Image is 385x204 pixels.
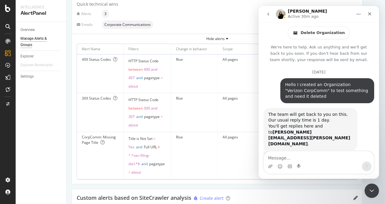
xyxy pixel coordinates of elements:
[82,96,119,101] div: 3XX Status Codes
[72,36,362,41] div: Hide alerts
[128,58,159,63] span: HTTP Status Code
[20,27,35,33] div: Overview
[176,134,213,140] div: Rise
[128,67,143,72] span: between
[20,73,62,80] a: Settings
[223,96,259,101] div: All pages
[158,144,160,150] span: ≠
[72,34,362,44] button: Hide alerts
[20,53,34,60] div: Explorer
[191,195,223,202] button: Create alert
[20,36,57,48] div: Manage Alerts & Groups
[353,196,358,200] div: pencil
[77,22,100,27] div: Emails
[82,57,119,62] div: 4XX Status Codes
[102,10,109,18] div: neutral label
[223,134,259,140] div: All pages
[20,62,59,68] a: Explorer Bookmarks
[171,44,218,54] th: Change in behavior
[136,114,143,119] span: and
[128,67,157,80] span: 400 and 407
[104,12,106,16] span: 3
[176,96,213,101] div: Rise
[128,97,159,102] span: HTTP Status Code
[153,136,156,141] span: =
[218,44,264,54] th: Scope
[128,153,150,166] span: ^.*sec-filing-xbrl.*$
[259,6,379,179] iframe: Intercom live chat
[128,106,143,111] span: between
[20,53,62,60] a: Explorer
[20,27,62,33] a: Overview
[161,114,163,119] span: =
[136,75,143,80] span: and
[141,161,148,166] span: and
[128,84,138,89] span: about
[77,1,358,7] div: Quick technical wins
[82,134,119,145] div: CorpComm: Missing Page Title
[104,23,151,26] span: Corporate Communications
[131,170,141,175] span: about
[77,194,191,201] span: Custom alerts based on SiteCrawler analysis
[128,144,134,150] span: Yes
[20,36,62,48] a: Manage Alerts & Groups
[144,114,160,119] span: pagetype
[149,161,165,166] span: pagetype
[128,106,157,119] span: 300 and 307
[161,75,163,80] span: =
[77,11,100,16] div: Alerts
[128,136,152,141] span: Title is Not Set
[128,122,138,128] span: about
[20,73,34,80] div: Settings
[200,195,223,201] div: Create alert
[128,170,131,175] span: =
[20,5,62,10] div: Intelligence
[20,10,62,17] div: AlertPanel
[144,75,160,80] span: pagetype
[102,20,153,29] div: neutral label
[124,44,171,54] th: Filters
[223,57,259,62] div: All pages
[20,62,53,68] div: Explorer Bookmarks
[77,44,124,54] th: Alert Name
[144,144,157,150] span: Full URL
[176,57,213,62] div: Rise
[365,184,379,198] iframe: Intercom live chat
[136,144,142,150] span: and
